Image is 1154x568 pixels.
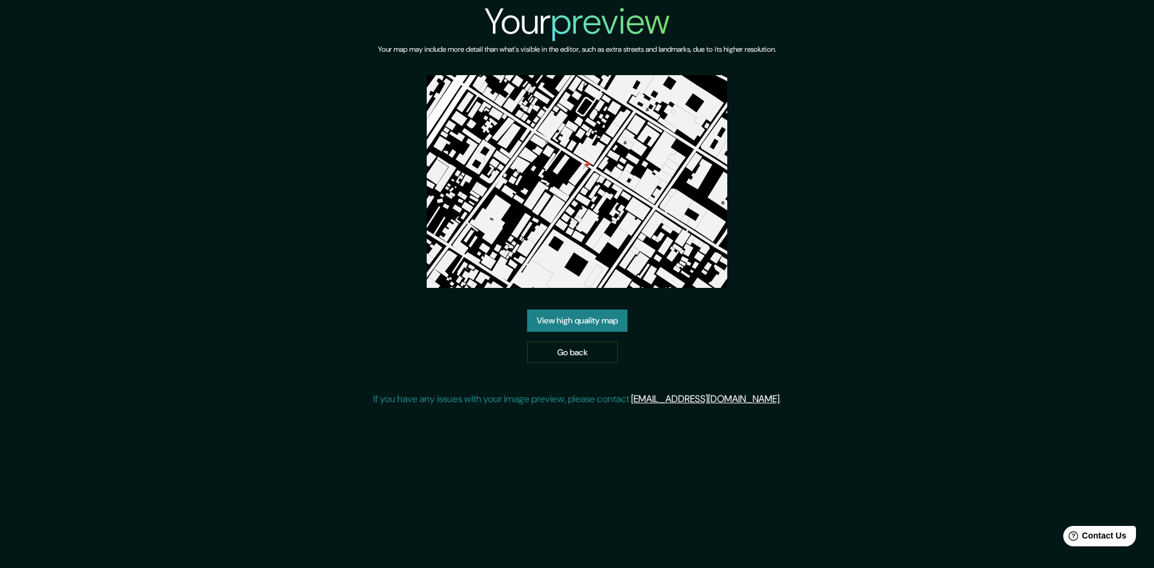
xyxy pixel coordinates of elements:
a: View high quality map [527,310,627,332]
iframe: Help widget launcher [1047,521,1141,555]
h6: Your map may include more detail than what's visible in the editor, such as extra streets and lan... [378,43,776,56]
img: created-map-preview [427,75,727,288]
a: [EMAIL_ADDRESS][DOMAIN_NAME] [631,392,780,405]
p: If you have any issues with your image preview, please contact . [373,392,781,406]
a: Go back [527,341,618,364]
